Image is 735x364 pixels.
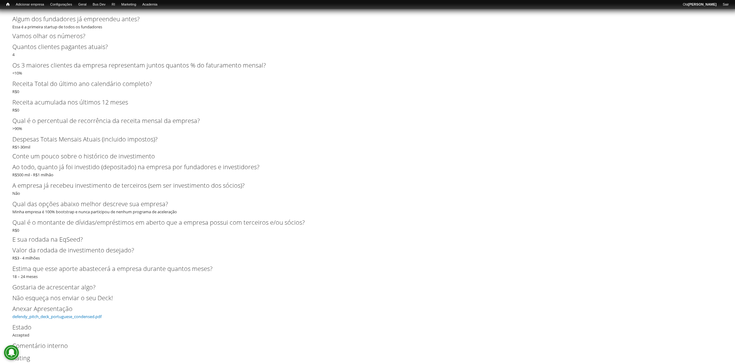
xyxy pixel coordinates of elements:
[47,2,75,8] a: Configurações
[139,2,161,8] a: Academia
[12,295,723,301] h2: Não esqueça nos enviar o seu Deck!
[12,236,723,243] h2: E sua rodada na EqSeed?
[12,79,712,88] label: Receita Total do último ano calendário completo?
[12,264,712,273] label: Estima que esse aporte abastecerá a empresa durante quantos meses?
[12,42,712,51] label: Quantos clientes pagantes atuais?
[12,246,723,261] div: R$3 - 4 milhões
[12,283,712,292] label: Gostaria de acrescentar algo?
[12,14,723,30] div: Essa é a primeira startup de todos os fundadores
[12,181,723,196] div: Não
[12,199,712,209] label: Qual das opções abaixo melhor descreve sua empresa?
[12,264,723,280] div: 18 – 24 meses
[12,42,723,58] div: 4
[12,61,712,70] label: Os 3 maiores clientes da empresa representam juntos quantos % do faturamento mensal?
[90,2,109,8] a: Bus Dev
[75,2,90,8] a: Geral
[12,246,712,255] label: Valor da rodada de investimento desejado?
[12,199,723,215] div: Minha empresa é 100% bootstrap e nunca participou de nenhum programa de aceleração
[12,135,712,144] label: Despesas Totais Mensais Atuais (incluido impostos)?
[680,2,720,8] a: Olá[PERSON_NAME]
[118,2,139,8] a: Marketing
[12,79,723,95] div: R$0
[12,323,712,332] label: Estado
[12,323,723,338] div: Accepted
[12,61,723,76] div: <10%
[12,14,712,24] label: Algum dos fundadores já empreendeu antes?
[12,153,723,159] h2: Conte um pouco sobre o histórico de investimento
[12,98,723,113] div: R$0
[12,304,712,313] label: Anexar Apresentação
[12,314,102,319] a: defendy_pitch_deck_portuguese_condensed.pdf
[688,2,716,6] strong: [PERSON_NAME]
[12,354,712,363] label: Rating
[13,2,47,8] a: Adicionar empresa
[12,98,712,107] label: Receita acumulada nos últimos 12 meses
[3,2,13,7] a: Início
[12,181,712,190] label: A empresa já recebeu investimento de terceiros (sem ser investimento dos sócios)?
[12,341,712,350] label: Comentário interno
[109,2,118,8] a: RI
[12,116,712,125] label: Qual é o percentual de recorrência da receita mensal da empresa?
[12,135,723,150] div: R$1-30mil
[12,218,712,227] label: Qual é o montante de dívidas/empréstimos em aberto que a empresa possui com terceiros e/ou sócios?
[12,162,723,178] div: R$500 mil - R$1 milhão
[6,2,10,6] span: Início
[12,162,712,172] label: Ao todo, quanto já foi investido (depositado) na empresa por fundadores e investidores?
[12,33,723,39] h2: Vamos olhar os números?
[12,116,723,132] div: >90%
[720,2,732,8] a: Sair
[12,218,723,233] div: R$0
